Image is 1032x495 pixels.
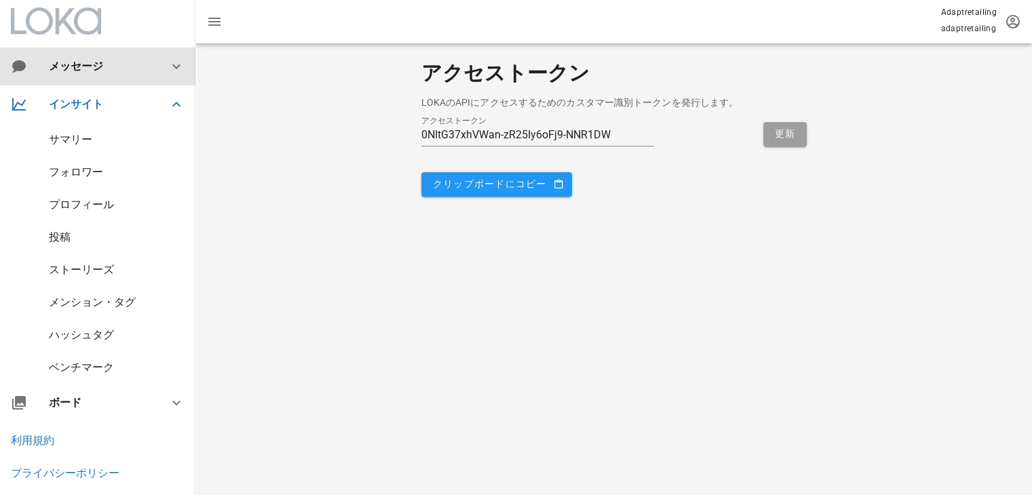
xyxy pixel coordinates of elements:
div: インサイト [49,98,152,111]
h2: アクセストークン [421,62,590,84]
span: 更新 [774,128,796,140]
span: クリップボードにコピー [432,178,562,191]
div: ボード [49,396,152,409]
a: サマリー [49,133,92,146]
p: adaptretailing [940,22,997,35]
a: ハッシュタグ [49,328,114,341]
a: ストーリーズ [49,263,114,276]
a: ベンチマーク [49,361,114,374]
button: クリップボードにコピー [421,172,573,197]
a: 利用規約 [11,434,54,447]
a: プライバシーポリシー [11,467,119,479]
p: LOKAのAPIにアクセスするためのカスタマー識別トークンを発行します。 [421,95,807,110]
a: メンション・タグ [49,296,136,309]
a: プロフィール [49,198,114,211]
a: 投稿 [49,231,71,243]
a: フォロワー [49,165,103,178]
p: Adaptretailing [940,5,997,19]
button: 更新 [763,122,807,146]
div: メッセージ [49,60,147,73]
